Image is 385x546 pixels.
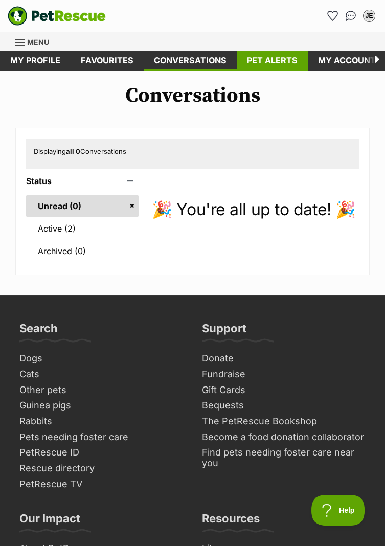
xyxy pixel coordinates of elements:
img: logo-e224e6f780fb5917bec1dbf3a21bbac754714ae5b6737aabdf751b685950b380.svg [8,6,106,26]
ul: Account quick links [324,8,377,24]
a: Favourites [71,51,144,71]
button: My account [361,8,377,24]
div: JE [364,11,374,21]
a: PetRescue ID [15,445,188,461]
a: Active (2) [26,218,139,239]
a: Conversations [343,8,359,24]
img: chat-41dd97257d64d25036548639549fe6c8038ab92f7586957e7f3b1b290dea8141.svg [346,11,356,21]
a: Pets needing foster care [15,429,188,445]
span: Menu [27,38,49,47]
h3: Search [19,321,58,342]
h3: Our Impact [19,511,80,532]
a: Become a food donation collaborator [198,429,370,445]
a: Gift Cards [198,382,370,398]
a: Favourites [324,8,341,24]
a: Donate [198,351,370,367]
a: conversations [144,51,237,71]
a: PetRescue TV [15,476,188,492]
a: Rescue directory [15,461,188,476]
iframe: Help Scout Beacon - Open [311,495,365,526]
h3: Resources [202,511,260,532]
h3: Support [202,321,246,342]
a: Archived (0) [26,240,139,262]
a: Bequests [198,398,370,414]
a: Guinea pigs [15,398,188,414]
a: Fundraise [198,367,370,382]
a: Find pets needing foster care near you [198,445,370,471]
a: Dogs [15,351,188,367]
a: PetRescue [8,6,106,26]
a: The PetRescue Bookshop [198,414,370,429]
a: Rabbits [15,414,188,429]
a: Pet alerts [237,51,308,71]
a: Other pets [15,382,188,398]
strong: all 0 [66,147,80,155]
a: Cats [15,367,188,382]
header: Status [26,176,139,186]
a: Unread (0) [26,195,139,217]
a: Menu [15,32,56,51]
span: Displaying Conversations [34,147,126,155]
p: 🎉 You're all up to date! 🎉 [149,197,359,222]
